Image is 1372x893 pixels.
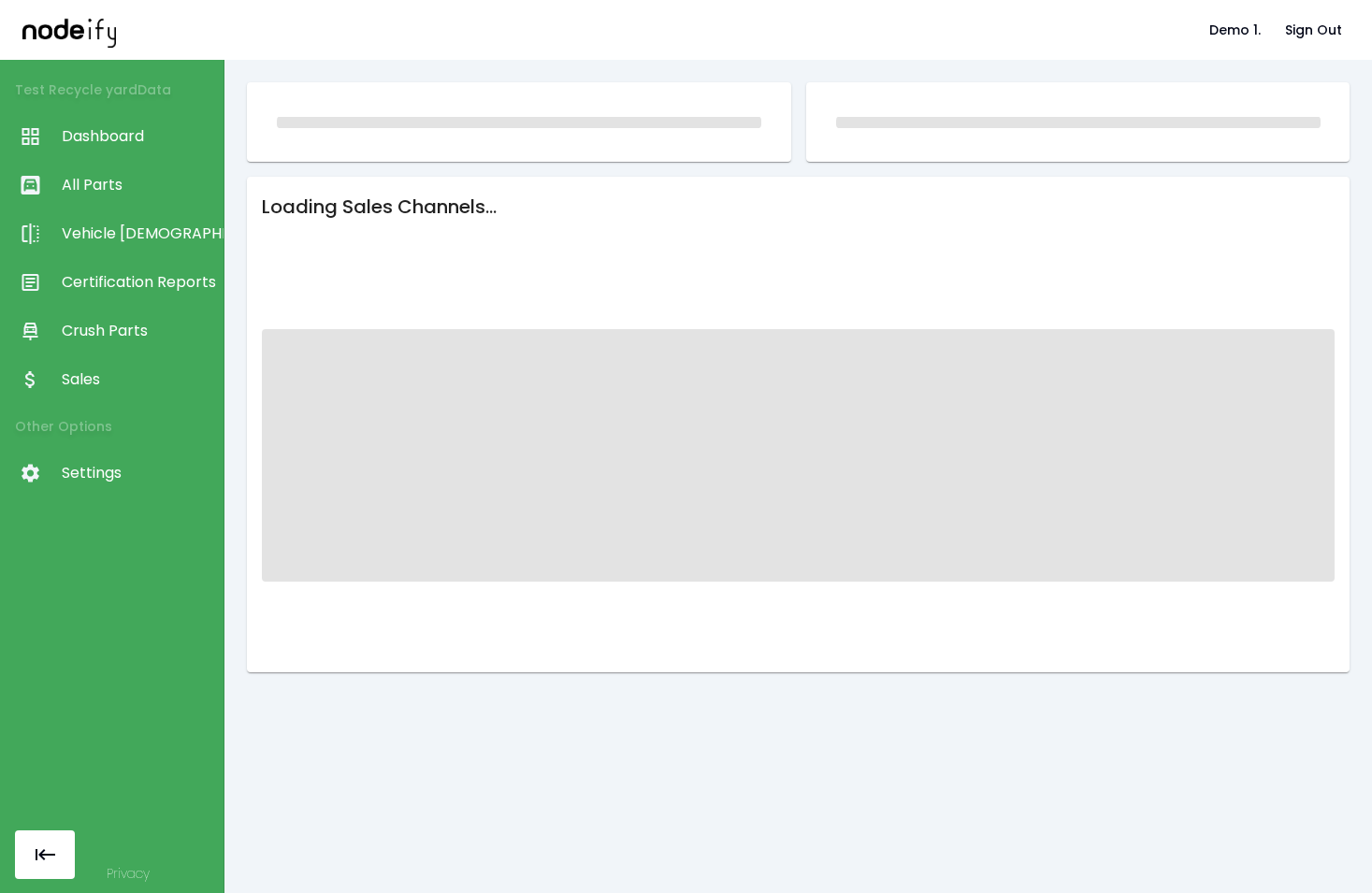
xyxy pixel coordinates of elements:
[62,223,214,245] span: Vehicle [DEMOGRAPHIC_DATA]
[1278,13,1350,48] button: Sign Out
[62,125,214,148] span: Dashboard
[62,271,214,294] span: Certification Reports
[62,368,214,391] span: Sales
[262,192,1335,222] h6: Loading Sales Channels...
[1202,13,1268,48] button: Demo 1.
[107,864,150,883] a: Privacy
[62,174,214,196] span: All Parts
[62,320,214,342] span: Crush Parts
[22,12,116,47] img: nodeify
[62,462,214,484] span: Settings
